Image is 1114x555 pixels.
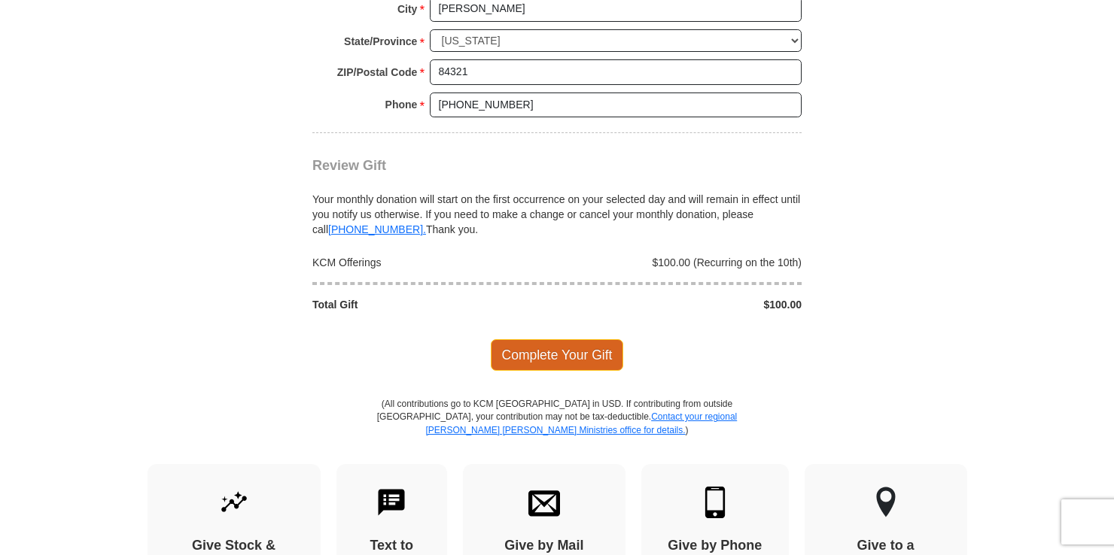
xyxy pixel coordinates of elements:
strong: State/Province [344,31,417,52]
h4: Give by Mail [489,538,599,554]
img: give-by-stock.svg [218,487,250,518]
img: envelope.svg [528,487,560,518]
strong: ZIP/Postal Code [337,62,418,83]
img: mobile.svg [699,487,731,518]
img: text-to-give.svg [376,487,407,518]
a: Contact your regional [PERSON_NAME] [PERSON_NAME] Ministries office for details. [425,411,737,435]
a: [PHONE_NUMBER]. [328,223,426,235]
span: Review Gift [312,158,386,173]
strong: Phone [385,94,418,115]
span: $100.00 (Recurring on the 10th) [653,256,802,268]
div: $100.00 [557,297,810,312]
div: Total Gift [305,297,558,312]
p: (All contributions go to KCM [GEOGRAPHIC_DATA] in USD. If contributing from outside [GEOGRAPHIC_D... [376,398,738,463]
h4: Give by Phone [668,538,762,554]
img: other-region [875,487,896,518]
span: Complete Your Gift [491,339,624,371]
div: KCM Offerings [305,255,558,270]
div: Your monthly donation will start on the first occurrence on your selected day and will remain in ... [312,174,802,237]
